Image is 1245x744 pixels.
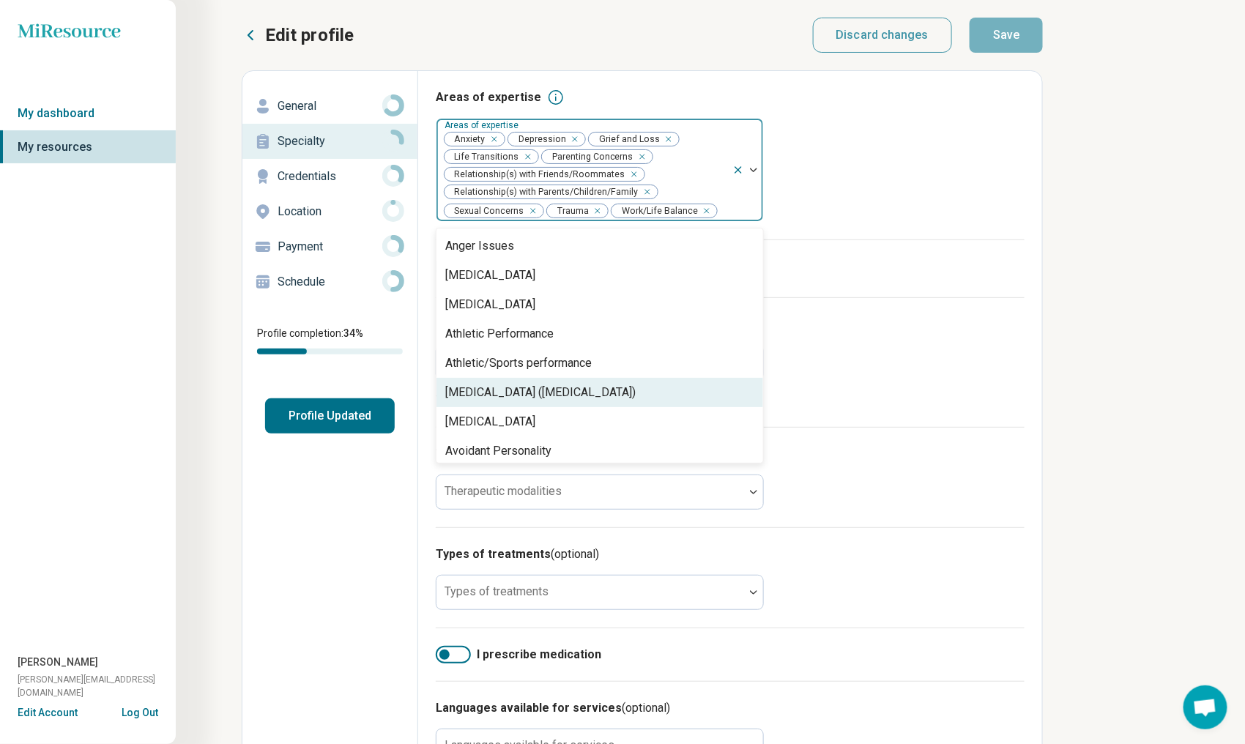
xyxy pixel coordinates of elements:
span: Grief and Loss [589,133,664,146]
span: Life Transitions [445,150,524,164]
a: Specialty [242,124,417,159]
span: Parenting Concerns [542,150,638,164]
span: 34 % [343,327,363,339]
button: Profile Updated [265,398,395,434]
button: Edit profile [242,23,354,47]
a: Schedule [242,264,417,300]
a: Payment [242,229,417,264]
button: Discard changes [813,18,953,53]
button: Edit Account [18,705,78,721]
span: Trauma [547,204,593,218]
label: Areas of expertise [445,120,521,130]
span: Depression [508,133,571,146]
h3: Areas of expertise [436,89,541,106]
label: Therapeutic modalities [445,484,562,498]
a: Credentials [242,159,417,194]
div: Avoidant Personality [445,442,551,460]
span: Work/Life Balance [612,204,702,218]
h3: Types of treatments [436,546,1025,563]
a: Location [242,194,417,229]
div: Open chat [1183,685,1227,729]
div: Anger Issues [445,237,514,255]
span: [PERSON_NAME][EMAIL_ADDRESS][DOMAIN_NAME] [18,673,176,699]
button: Save [970,18,1043,53]
p: Payment [278,238,382,256]
p: Specialty [278,133,382,150]
p: Location [278,203,382,220]
p: Schedule [278,273,382,291]
span: [PERSON_NAME] [18,655,98,670]
h3: Languages available for services [436,699,1025,717]
label: Types of treatments [445,584,549,598]
span: Sexual Concerns [445,204,529,218]
div: Athletic/Sports performance [445,354,592,372]
span: (optional) [551,547,599,561]
span: Relationship(s) with Parents/Children/Family [445,185,643,199]
div: Profile completion: [242,317,417,363]
div: Profile completion [257,349,403,354]
div: [MEDICAL_DATA] [445,296,535,313]
a: General [242,89,417,124]
p: General [278,97,382,115]
span: Relationship(s) with Friends/Roommates [445,168,630,182]
p: Credentials [278,168,382,185]
p: Edit profile [265,23,354,47]
button: Log Out [122,705,158,717]
div: [MEDICAL_DATA] [445,413,535,431]
div: Athletic Performance [445,325,554,343]
span: (optional) [622,701,670,715]
div: [MEDICAL_DATA] ([MEDICAL_DATA]) [445,384,636,401]
div: [MEDICAL_DATA] [445,267,535,284]
span: I prescribe medication [477,646,601,663]
span: Anxiety [445,133,490,146]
